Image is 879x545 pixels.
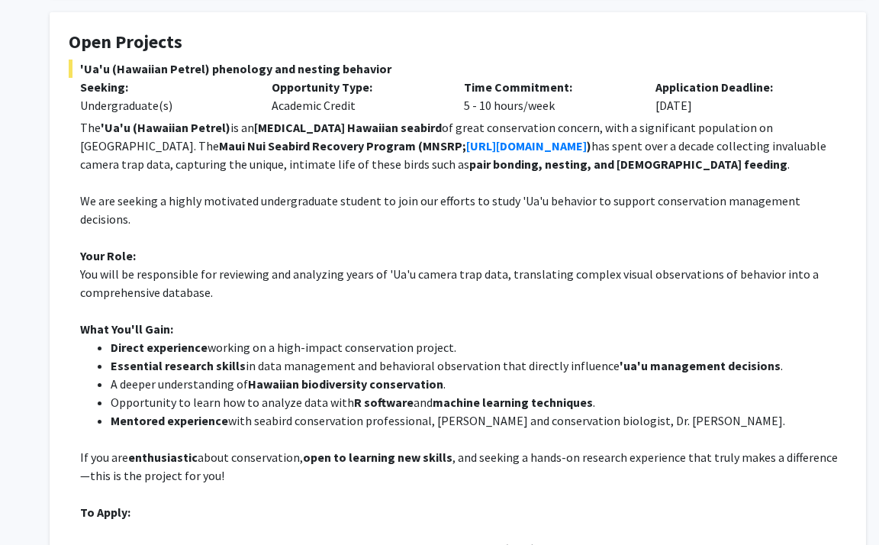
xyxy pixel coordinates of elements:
[272,78,440,96] p: Opportunity Type:
[69,60,847,78] span: 'Ua'u (Hawaiian Petrel) phenology and nesting behavior
[128,450,198,465] strong: enthusiastic
[464,78,633,96] p: Time Commitment:
[303,450,452,465] strong: open to learning new skills
[260,78,452,114] div: Academic Credit
[111,338,847,356] li: working on a high-impact conservation project.
[219,138,466,153] strong: Maui Nui Seabird Recovery Program (MNSRP;
[655,78,824,96] p: Application Deadline:
[111,411,847,430] li: with seabird conservation professional, [PERSON_NAME] and conservation biologist, Dr. [PERSON_NAME].
[11,476,65,534] iframe: Chat
[80,321,173,337] strong: What You'll Gain:
[248,376,443,392] strong: Hawaiian biodiversity conservation
[354,395,414,410] strong: R software
[111,413,228,428] strong: Mentored experience
[80,448,847,485] p: If you are about conservation, , and seeking a hands-on research experience that truly makes a di...
[80,192,847,228] p: We are seeking a highly motivated undergraduate student to join our efforts to study 'Ua'u behavi...
[111,356,847,375] li: in data management and behavioral observation that directly influence .
[452,78,644,114] div: 5 - 10 hours/week
[80,118,847,173] p: The is an of great conservation concern, with a significant population on [GEOGRAPHIC_DATA]. The ...
[101,120,230,135] strong: 'Ua'u (Hawaiian Petrel)
[80,265,847,302] p: You will be responsible for reviewing and analyzing years of 'Ua'u camera trap data, translating ...
[587,138,591,153] strong: )
[620,358,781,373] strong: 'ua'u management decisions
[111,340,208,355] strong: Direct experience
[80,96,249,114] div: Undergraduate(s)
[80,78,249,96] p: Seeking:
[466,138,587,153] a: [URL][DOMAIN_NAME]
[433,395,593,410] strong: machine learning techniques
[111,358,246,373] strong: Essential research skills
[469,156,787,172] strong: pair bonding, nesting, and [DEMOGRAPHIC_DATA] feeding
[80,505,130,520] strong: To Apply:
[69,31,847,53] h4: Open Projects
[254,120,442,135] strong: [MEDICAL_DATA] Hawaiian seabird
[111,375,847,393] li: A deeper understanding of .
[644,78,836,114] div: [DATE]
[111,393,847,411] li: Opportunity to learn how to analyze data with and .
[80,248,136,263] strong: Your Role:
